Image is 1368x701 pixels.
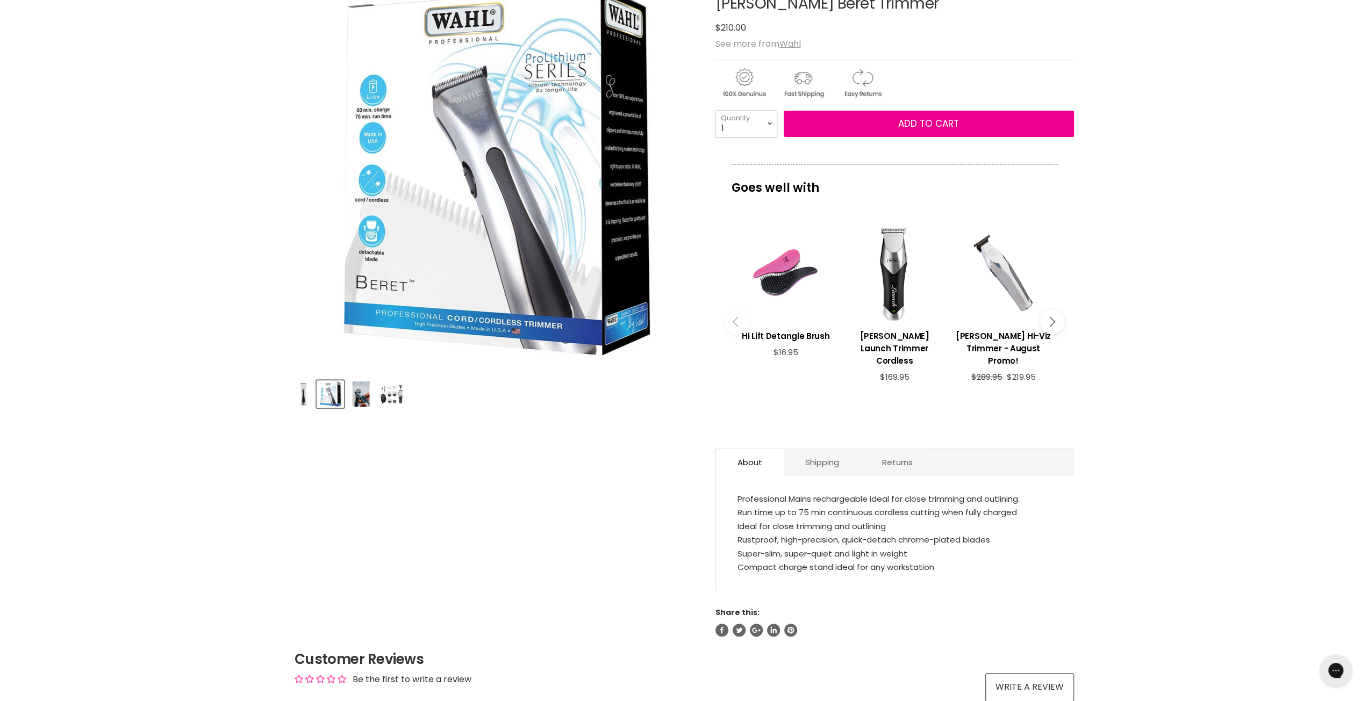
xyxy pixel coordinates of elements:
button: Wahl Beret Trimmer [347,380,375,408]
span: $219.95 [1006,371,1035,382]
p: Goes well with [732,164,1058,200]
a: Returns [861,449,934,475]
button: Wahl Beret Trimmer [378,380,405,408]
h3: Hi Lift Detangle Brush [737,330,835,342]
li: Run time up to 75 min continuous cordless cutting when fully charged [737,505,1052,519]
a: View product:Wahl Hi-Viz Trimmer - August Promo! [954,322,1052,372]
a: View product:Wahl Launch Trimmer Cordless [846,224,943,322]
li: Rustproof, high-precision, quick-detach chrome-plated blades [737,533,1052,547]
a: View product:Hi Lift Detangle Brush [737,322,835,348]
img: returns.gif [834,67,891,99]
h3: [PERSON_NAME] Launch Trimmer Cordless [846,330,943,367]
li: Ideal for close trimming and outlining [737,519,1052,533]
a: Wahl [779,38,801,50]
a: View product:Wahl Launch Trimmer Cordless [846,322,943,372]
img: shipping.gif [775,67,832,99]
img: Wahl Beret Trimmer [379,381,404,407]
select: Quantity [715,110,777,137]
li: Super-slim, super-quiet and light in weight [737,547,1052,561]
img: Wahl Beret Trimmer [348,381,374,407]
span: $169.95 [879,371,909,382]
span: Share this: [715,607,760,618]
iframe: Gorgias live chat messenger [1314,651,1357,690]
h2: Customer Reviews [295,649,1074,669]
button: Add to cart [784,111,1074,138]
button: Wahl Beret Trimmer [317,380,344,408]
span: See more from [715,38,801,50]
a: About [716,449,784,475]
div: Product thumbnails [293,377,698,408]
a: Shipping [784,449,861,475]
span: $210.00 [715,21,746,34]
img: Wahl Beret Trimmer [318,381,343,407]
li: Compact charge stand ideal for any workstation [737,560,1052,574]
img: Wahl Beret Trimmer [296,381,312,407]
a: View product:Hi Lift Detangle Brush [737,224,835,322]
span: $16.95 [773,346,798,358]
img: genuine.gif [715,67,772,99]
div: Professional Mains rechargeable ideal for close trimming and outlining. [737,492,1052,574]
aside: Share this: [715,608,1074,637]
div: Average rating is 0.00 stars [295,673,346,685]
div: Be the first to write a review [353,674,471,685]
button: Wahl Beret Trimmer [295,380,313,408]
span: Add to cart [898,117,959,130]
span: $289.95 [971,371,1002,382]
a: View product:Wahl Hi-Viz Trimmer - August Promo! [954,224,1052,322]
h3: [PERSON_NAME] Hi-Viz Trimmer - August Promo! [954,330,1052,367]
a: Write a review [985,673,1074,701]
